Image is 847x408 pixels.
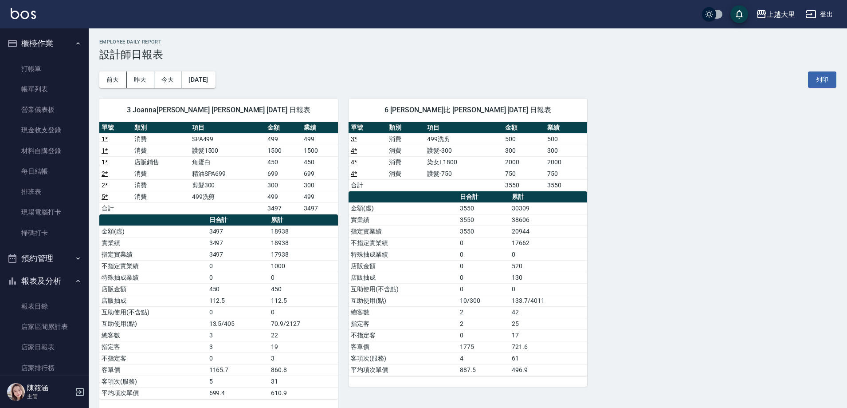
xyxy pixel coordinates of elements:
[458,202,510,214] td: 3550
[349,122,387,134] th: 單號
[302,202,338,214] td: 3497
[349,237,458,249] td: 不指定實業績
[265,202,302,214] td: 3497
[99,318,207,329] td: 互助使用(點)
[190,179,265,191] td: 剪髮300
[99,71,127,88] button: 前天
[349,318,458,329] td: 指定客
[510,237,587,249] td: 17662
[99,226,207,237] td: 金額(虛)
[99,214,338,399] table: a dense table
[425,133,503,145] td: 499洗剪
[132,133,189,145] td: 消費
[4,202,85,222] a: 現場電腦打卡
[458,283,510,295] td: 0
[458,272,510,283] td: 0
[510,214,587,226] td: 38606
[503,133,545,145] td: 500
[207,306,269,318] td: 0
[269,260,338,272] td: 1000
[767,9,795,20] div: 上越大里
[11,8,36,19] img: Logo
[510,260,587,272] td: 520
[207,237,269,249] td: 3497
[207,283,269,295] td: 450
[510,202,587,214] td: 30309
[425,145,503,156] td: 護髮-300
[349,329,458,341] td: 不指定客
[99,39,836,45] h2: Employee Daily Report
[27,392,72,400] p: 主管
[458,237,510,249] td: 0
[510,226,587,237] td: 20944
[99,249,207,260] td: 指定實業績
[425,156,503,168] td: 染女L1800
[207,387,269,399] td: 699.4
[387,122,425,134] th: 類別
[458,249,510,260] td: 0
[510,341,587,353] td: 721.6
[265,168,302,179] td: 699
[503,168,545,179] td: 750
[269,226,338,237] td: 18938
[132,179,189,191] td: 消費
[269,272,338,283] td: 0
[99,364,207,376] td: 客單價
[458,341,510,353] td: 1775
[99,329,207,341] td: 總客數
[269,214,338,226] th: 累計
[349,341,458,353] td: 客單價
[207,353,269,364] td: 0
[4,182,85,202] a: 排班表
[127,71,154,88] button: 昨天
[349,295,458,306] td: 互助使用(點)
[99,387,207,399] td: 平均項次單價
[207,376,269,387] td: 5
[269,329,338,341] td: 22
[132,191,189,202] td: 消費
[510,329,587,341] td: 17
[503,122,545,134] th: 金額
[207,249,269,260] td: 3497
[387,168,425,179] td: 消費
[265,191,302,202] td: 499
[99,122,338,214] table: a dense table
[190,133,265,145] td: SPA499
[27,384,72,392] h5: 陳筱涵
[4,161,85,182] a: 每日結帳
[4,99,85,120] a: 營業儀表板
[99,306,207,318] td: 互助使用(不含點)
[99,122,132,134] th: 單號
[387,145,425,156] td: 消費
[4,223,85,243] a: 掃碼打卡
[545,145,587,156] td: 300
[425,168,503,179] td: 護髮-750
[302,122,338,134] th: 業績
[349,272,458,283] td: 店販抽成
[269,387,338,399] td: 610.9
[545,122,587,134] th: 業績
[458,260,510,272] td: 0
[207,329,269,341] td: 3
[545,133,587,145] td: 500
[808,71,836,88] button: 列印
[269,353,338,364] td: 3
[458,306,510,318] td: 2
[545,179,587,191] td: 3550
[458,295,510,306] td: 10/300
[349,353,458,364] td: 客項次(服務)
[4,296,85,317] a: 報表目錄
[510,283,587,295] td: 0
[458,214,510,226] td: 3550
[190,145,265,156] td: 護髮1500
[387,133,425,145] td: 消費
[99,48,836,61] h3: 設計師日報表
[269,318,338,329] td: 70.9/2127
[190,122,265,134] th: 項目
[269,364,338,376] td: 860.8
[4,358,85,378] a: 店家排行榜
[99,341,207,353] td: 指定客
[132,145,189,156] td: 消費
[349,191,587,376] table: a dense table
[99,295,207,306] td: 店販抽成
